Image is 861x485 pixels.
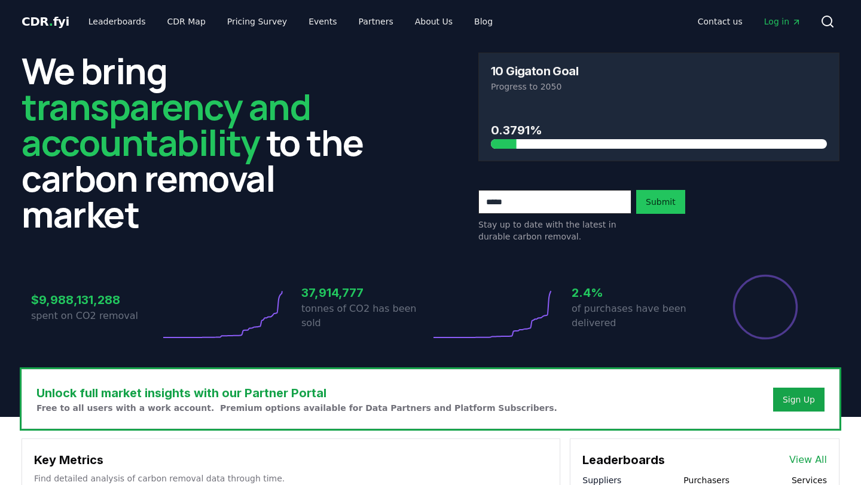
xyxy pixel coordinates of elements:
[34,451,548,469] h3: Key Metrics
[478,219,631,242] p: Stay up to date with the latest in durable carbon removal.
[572,284,701,302] h3: 2.4%
[783,394,815,406] a: Sign Up
[31,291,160,309] h3: $9,988,131,288
[773,388,825,412] button: Sign Up
[31,309,160,323] p: spent on CO2 removal
[158,11,215,32] a: CDR Map
[22,13,69,30] a: CDR.fyi
[36,384,557,402] h3: Unlock full market insights with our Partner Portal
[301,302,430,330] p: tonnes of CO2 has been sold
[36,402,557,414] p: Free to all users with a work account. Premium options available for Data Partners and Platform S...
[755,11,811,32] a: Log in
[349,11,403,32] a: Partners
[572,302,701,330] p: of purchases have been delivered
[582,451,665,469] h3: Leaderboards
[22,82,310,167] span: transparency and accountability
[688,11,752,32] a: Contact us
[301,284,430,302] h3: 37,914,777
[22,53,383,232] h2: We bring to the carbon removal market
[688,11,811,32] nav: Main
[49,14,53,29] span: .
[491,65,578,77] h3: 10 Gigaton Goal
[34,472,548,484] p: Find detailed analysis of carbon removal data through time.
[22,14,69,29] span: CDR fyi
[79,11,155,32] a: Leaderboards
[491,121,827,139] h3: 0.3791%
[789,453,827,467] a: View All
[491,81,827,93] p: Progress to 2050
[79,11,502,32] nav: Main
[465,11,502,32] a: Blog
[299,11,346,32] a: Events
[405,11,462,32] a: About Us
[764,16,801,27] span: Log in
[636,190,685,214] button: Submit
[218,11,297,32] a: Pricing Survey
[732,274,799,340] div: Percentage of sales delivered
